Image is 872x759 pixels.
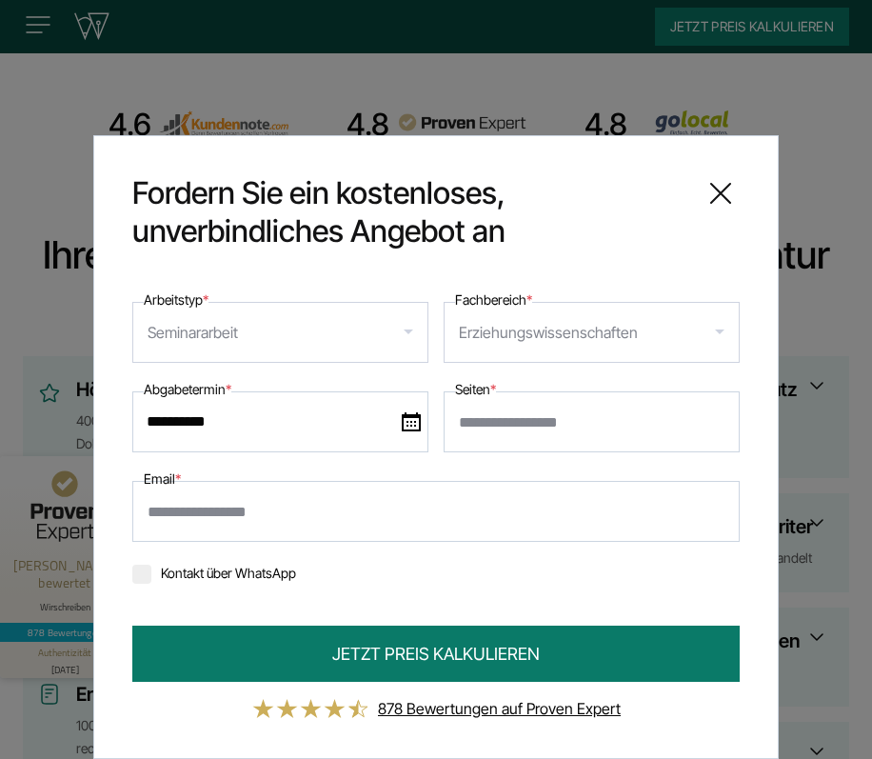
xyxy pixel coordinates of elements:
span: Fordern Sie ein kostenloses, unverbindliches Angebot an [132,174,686,250]
label: Seiten [455,378,496,401]
div: Erziehungswissenschaften [459,317,638,348]
img: date [402,412,421,431]
label: Abgabetermin [144,378,231,401]
a: 878 Bewertungen auf Proven Expert [378,699,621,718]
label: Fachbereich [455,289,532,311]
label: Kontakt über WhatsApp [132,565,296,581]
div: Seminararbeit [148,317,238,348]
label: Arbeitstyp [144,289,208,311]
label: Email [144,468,181,490]
span: JETZT PREIS KALKULIEREN [332,641,540,667]
button: JETZT PREIS KALKULIEREN [132,626,740,682]
input: date [132,391,428,452]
